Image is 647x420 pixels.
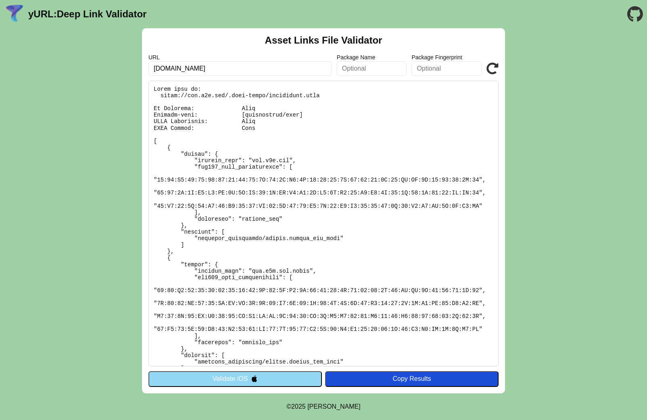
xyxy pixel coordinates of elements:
img: appleIcon.svg [251,375,258,382]
input: Optional [411,61,482,76]
button: Validate iOS [148,371,322,387]
div: Copy Results [329,375,495,382]
a: yURL:Deep Link Validator [28,8,146,20]
input: Required [148,61,332,76]
img: yURL Logo [4,4,25,25]
pre: Lorem ipsu do: sitam://con.a2e.sed/.doei-tempo/incididunt.utla Et Dolorema: Aliq Enimadm-veni: [q... [148,81,499,366]
label: Package Fingerprint [411,54,482,61]
button: Copy Results [325,371,499,387]
label: Package Name [337,54,407,61]
h2: Asset Links File Validator [265,35,382,46]
span: 2025 [291,403,306,410]
a: Michael Ibragimchayev's Personal Site [307,403,361,410]
input: Optional [337,61,407,76]
label: URL [148,54,332,61]
footer: © [286,393,360,420]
